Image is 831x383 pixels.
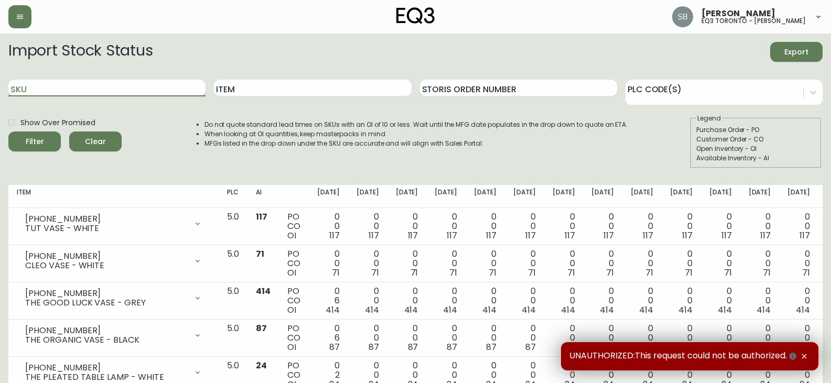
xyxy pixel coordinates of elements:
legend: Legend [696,114,722,123]
div: 0 0 [357,212,379,240]
div: [PHONE_NUMBER] [25,363,187,373]
div: [PHONE_NUMBER]CLEO VASE - WHITE [17,249,210,272]
div: 0 0 [396,212,418,240]
button: Filter [8,132,61,151]
div: THE PLEATED TABLE LAMP - WHITE [25,373,187,382]
div: 0 0 [787,324,810,352]
span: 87 [800,341,810,353]
span: OI [287,267,296,279]
div: 0 0 [435,324,457,352]
div: 0 0 [357,287,379,315]
th: [DATE] [544,185,584,208]
span: 414 [796,304,810,316]
span: 117 [760,229,771,242]
div: 0 0 [553,324,575,352]
th: [DATE] [348,185,387,208]
span: 71 [371,267,379,279]
span: 71 [528,267,536,279]
span: [PERSON_NAME] [702,9,775,18]
div: [PHONE_NUMBER] [25,289,187,298]
span: 87 [329,341,340,353]
div: TUT VASE - WHITE [25,224,187,233]
span: 87 [486,341,497,353]
span: 117 [486,229,497,242]
div: 0 0 [591,249,614,278]
span: 414 [404,304,418,316]
span: 117 [721,229,732,242]
th: PLC [219,185,247,208]
span: 414 [443,304,457,316]
div: 0 0 [670,212,693,240]
div: 0 6 [317,324,340,352]
div: 0 0 [553,249,575,278]
div: Filter [26,135,44,148]
button: Export [770,42,823,62]
div: [PHONE_NUMBER]THE GOOD LUCK VASE - GREY [17,287,210,310]
div: 0 0 [317,249,340,278]
div: 0 0 [631,212,653,240]
div: 0 0 [513,249,536,278]
span: 87 [682,341,693,353]
div: 0 0 [591,324,614,352]
span: 87 [525,341,536,353]
div: 0 0 [709,287,732,315]
div: PO CO [287,287,300,315]
span: 117 [447,229,457,242]
div: 0 0 [749,324,771,352]
li: When looking at OI quantities, keep masterpacks in mind. [204,129,628,139]
span: 117 [369,229,379,242]
div: 0 0 [631,287,653,315]
div: [PHONE_NUMBER] [25,214,187,224]
span: 87 [643,341,653,353]
li: Do not quote standard lead times on SKUs with an OI of 10 or less. Wait until the MFG date popula... [204,120,628,129]
div: 0 0 [357,249,379,278]
span: 414 [326,304,340,316]
h5: eq3 toronto - [PERSON_NAME] [702,18,806,24]
div: PO CO [287,249,300,278]
div: 0 0 [553,287,575,315]
div: 0 0 [435,249,457,278]
th: [DATE] [622,185,662,208]
span: OI [287,341,296,353]
span: 414 [757,304,771,316]
span: 87 [603,341,614,353]
span: 71 [606,267,614,279]
div: 0 0 [513,287,536,315]
td: 5.0 [219,245,247,282]
span: 87 [256,322,267,334]
div: 0 0 [749,287,771,315]
span: OI [287,304,296,316]
th: [DATE] [505,185,544,208]
div: 0 0 [709,324,732,352]
span: 414 [600,304,614,316]
div: 0 0 [513,212,536,240]
div: 0 0 [670,324,693,352]
span: 117 [682,229,693,242]
span: 117 [329,229,340,242]
div: [PHONE_NUMBER]THE ORGANIC VASE - BLACK [17,324,210,347]
span: 71 [567,267,575,279]
div: 0 0 [357,324,379,352]
span: 414 [561,304,575,316]
span: 87 [760,341,771,353]
div: PO CO [287,212,300,240]
span: 71 [489,267,497,279]
span: 71 [802,267,810,279]
h2: Import Stock Status [8,42,153,62]
div: Purchase Order - PO [696,125,816,135]
div: 0 0 [591,287,614,315]
span: 71 [645,267,653,279]
div: 0 0 [670,287,693,315]
img: 62e4f14275e5c688c761ab51c449f16a [672,6,693,27]
th: Item [8,185,219,208]
div: Open Inventory - OI [696,144,816,154]
div: 0 0 [631,249,653,278]
th: [DATE] [740,185,780,208]
div: 0 0 [709,212,732,240]
span: 71 [411,267,418,279]
th: AI [247,185,279,208]
th: [DATE] [466,185,505,208]
div: 0 0 [474,287,497,315]
div: 0 0 [787,287,810,315]
li: MFGs listed in the drop down under the SKU are accurate and will align with Sales Portal. [204,139,628,148]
